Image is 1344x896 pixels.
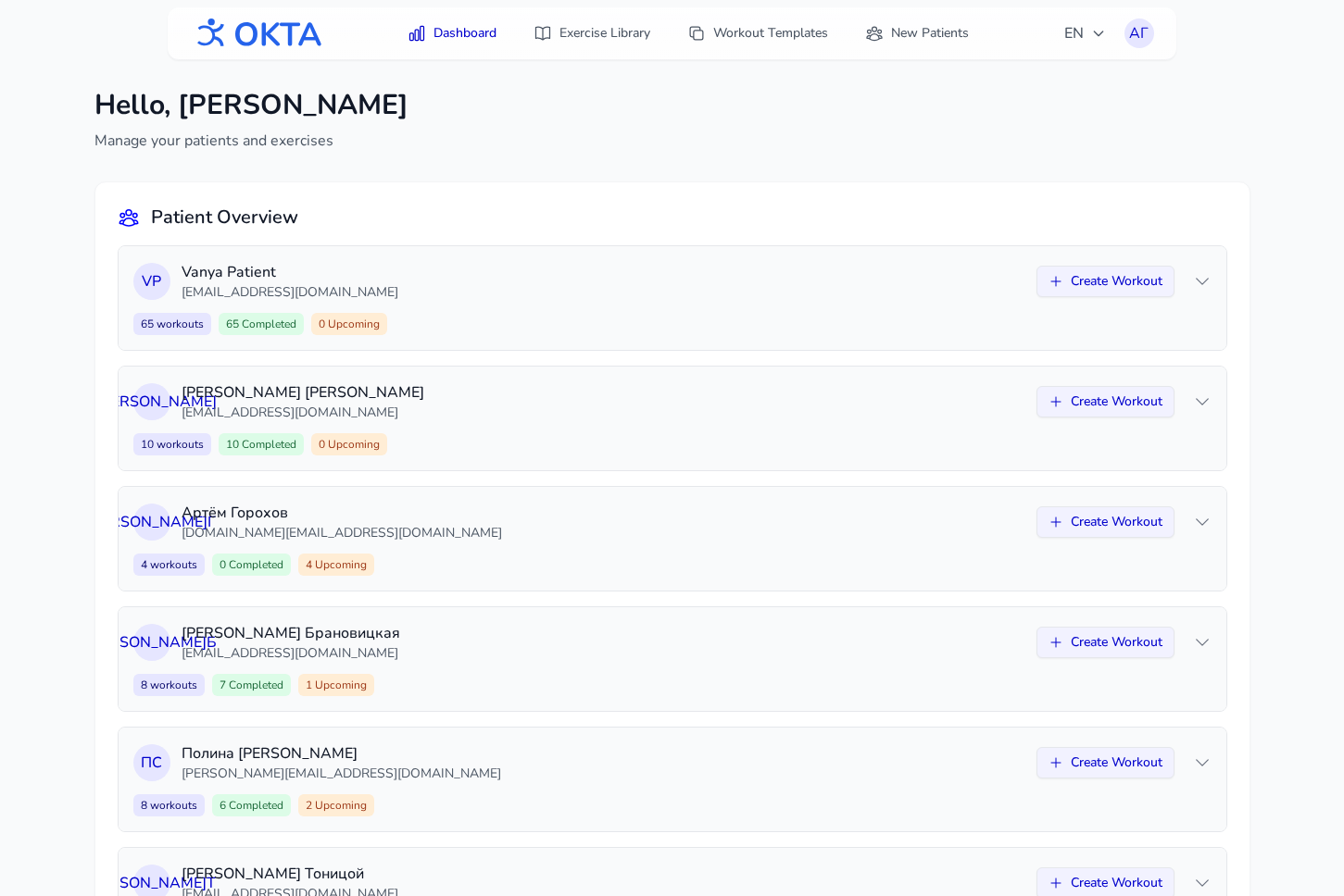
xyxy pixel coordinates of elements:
[1064,22,1106,44] span: EN
[312,798,367,813] span: Upcoming
[154,437,204,452] span: workouts
[325,317,380,331] span: Upcoming
[226,557,283,572] span: Completed
[854,17,980,50] a: New Patients
[133,313,211,335] span: 65
[1036,627,1174,658] button: Create Workout
[312,678,367,692] span: Upcoming
[151,205,298,230] h2: Patient Overview
[182,261,1025,283] p: Vanya Patient
[1036,266,1174,297] button: Create Workout
[182,863,1025,885] p: [PERSON_NAME] Тоницой
[239,317,296,331] span: Completed
[312,557,367,572] span: Upcoming
[87,631,217,653] span: [PERSON_NAME] Б
[182,765,1025,783] p: [PERSON_NAME][EMAIL_ADDRESS][DOMAIN_NAME]
[86,391,217,413] span: О [PERSON_NAME]
[147,557,197,572] span: workouts
[141,752,162,774] span: П С
[1036,386,1174,417] button: Create Workout
[133,674,205,696] span: 8
[226,678,283,692] span: Completed
[298,794,374,816] span: 2
[142,270,161,292] span: V P
[1053,15,1117,52] button: EN
[133,554,205,576] span: 4
[133,433,211,455] span: 10
[147,798,197,813] span: workouts
[182,381,1025,404] p: [PERSON_NAME] [PERSON_NAME]
[212,554,291,576] span: 0
[147,678,197,692] span: workouts
[311,433,387,455] span: 0
[522,17,661,50] a: Exercise Library
[182,622,1025,644] p: [PERSON_NAME] Брановицкая
[1036,747,1174,778] button: Create Workout
[87,872,216,894] span: [PERSON_NAME] Т
[1124,19,1154,48] button: АГ
[182,502,1025,524] p: Артём Горохов
[212,674,291,696] span: 7
[226,798,283,813] span: Completed
[182,404,1025,422] p: [EMAIL_ADDRESS][DOMAIN_NAME]
[133,794,205,816] span: 8
[182,524,1025,542] p: [DOMAIN_NAME][EMAIL_ADDRESS][DOMAIN_NAME]
[1036,506,1174,538] button: Create Workout
[88,511,216,533] span: [PERSON_NAME] Г
[182,644,1025,663] p: [EMAIL_ADDRESS][DOMAIN_NAME]
[190,9,323,57] img: OKTA logo
[325,437,380,452] span: Upcoming
[182,742,1025,765] p: Полина [PERSON_NAME]
[182,283,1025,302] p: [EMAIL_ADDRESS][DOMAIN_NAME]
[154,317,204,331] span: workouts
[396,17,508,50] a: Dashboard
[676,17,839,50] a: Workout Templates
[212,794,291,816] span: 6
[94,89,408,122] h1: Hello, [PERSON_NAME]
[311,313,387,335] span: 0
[239,437,296,452] span: Completed
[219,313,304,335] span: 65
[219,433,304,455] span: 10
[94,130,408,152] p: Manage your patients and exercises
[298,674,374,696] span: 1
[298,554,374,576] span: 4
